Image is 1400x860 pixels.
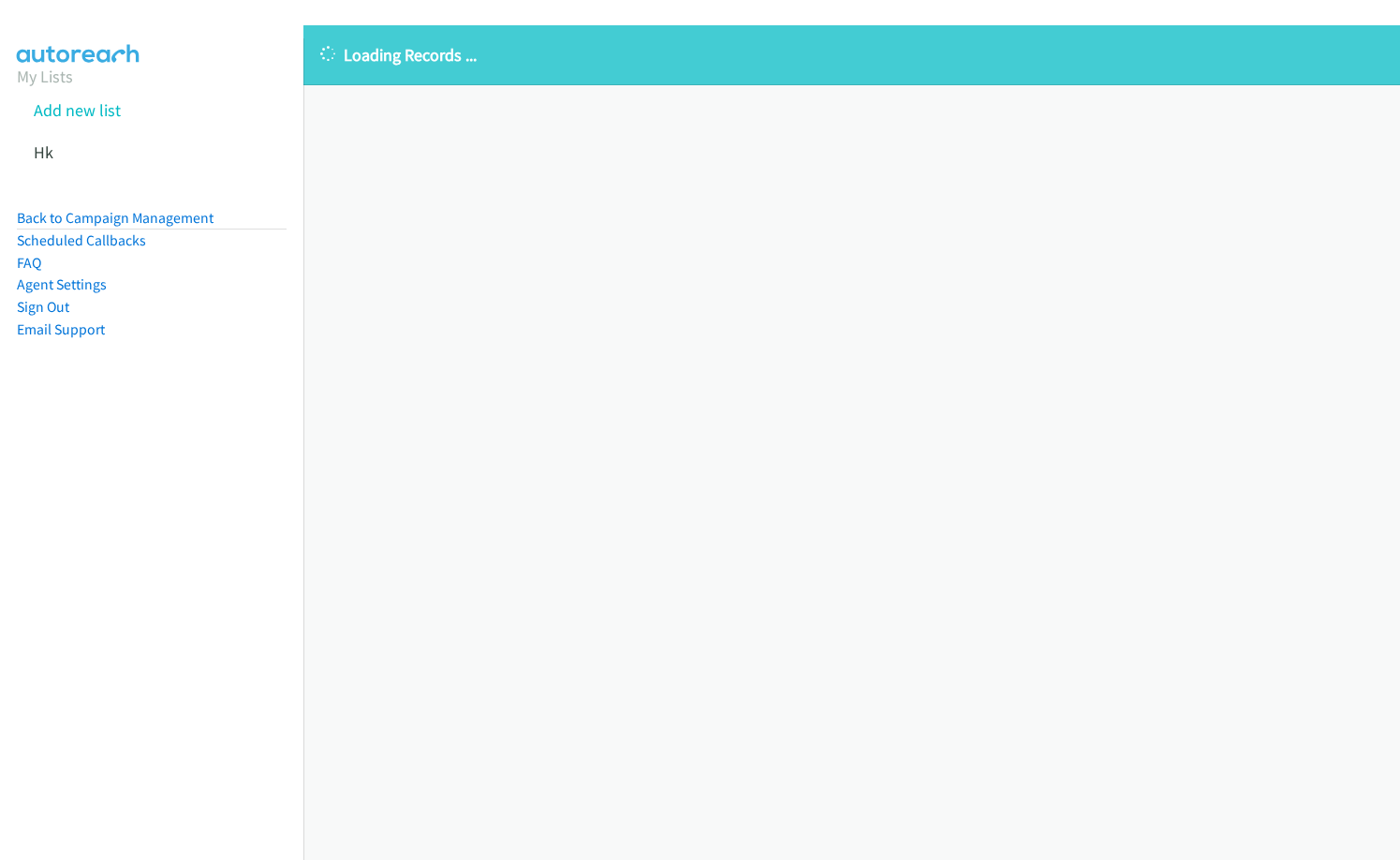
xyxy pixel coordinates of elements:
[34,99,121,121] a: Add new list
[17,231,146,249] a: Scheduled Callbacks
[17,209,214,227] a: Back to Campaign Management
[320,42,1383,67] p: Loading Records ...
[17,298,69,316] a: Sign Out
[17,275,107,293] a: Agent Settings
[17,254,41,272] a: FAQ
[17,66,73,87] a: My Lists
[34,141,53,163] a: Hk
[17,320,105,338] a: Email Support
